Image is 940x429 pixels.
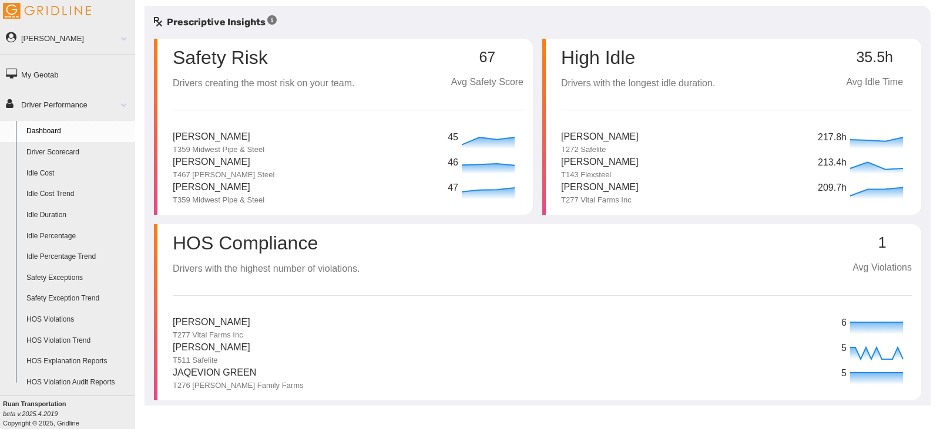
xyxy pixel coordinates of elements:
p: [PERSON_NAME] [561,130,639,144]
p: Avg Safety Score [451,75,523,90]
a: Dashboard [21,121,135,142]
a: HOS Violations [21,309,135,330]
p: 5 [841,366,847,381]
a: Idle Cost [21,163,135,184]
b: Ruan Transportation [3,400,66,407]
p: 213.4h [818,156,847,170]
p: Safety Risk [173,48,268,67]
p: HOS Compliance [173,234,360,252]
p: 35.5h [837,49,912,66]
p: T359 Midwest Pipe & Steel [173,195,264,205]
i: beta v.2025.4.2019 [3,410,58,417]
p: T276 [PERSON_NAME] Family Farms [173,380,304,391]
a: Idle Percentage [21,226,135,247]
p: Drivers with the highest number of violations. [173,262,360,276]
div: Copyright © 2025, Gridline [3,399,135,428]
a: Safety Exception Trend [21,288,135,309]
p: [PERSON_NAME] [173,340,250,355]
p: 47 [448,181,459,195]
p: [PERSON_NAME] [561,155,639,170]
p: 209.7h [818,181,847,195]
p: T467 [PERSON_NAME] Steel [173,170,274,180]
p: T359 Midwest Pipe & Steel [173,144,264,155]
a: Safety Exceptions [21,268,135,289]
p: [PERSON_NAME] [173,130,264,144]
p: [PERSON_NAME] [173,180,264,195]
a: Idle Percentage Trend [21,246,135,268]
p: T511 Safelite [173,355,250,366]
p: High Idle [561,48,715,67]
p: 46 [448,156,459,170]
p: T143 Flexsteel [561,170,639,180]
a: Driver Scorecard [21,142,135,163]
h5: Prescriptive Insights [154,15,277,29]
p: Drivers with the longest idle duration. [561,76,715,91]
p: 217.8h [818,130,847,145]
p: 6 [841,316,847,330]
p: T277 Vital Farms Inc [561,195,639,205]
p: [PERSON_NAME] [173,315,250,330]
p: Drivers creating the most risk on your team. [173,76,354,91]
p: Avg Violations [852,261,912,275]
p: [PERSON_NAME] [173,155,274,170]
p: 45 [448,130,459,145]
p: T272 Safelite [561,144,639,155]
p: Jaqevion Green [173,366,304,380]
a: Idle Cost Trend [21,184,135,205]
p: 1 [852,235,912,251]
a: HOS Violation Trend [21,330,135,352]
a: HOS Explanation Reports [21,351,135,372]
p: [PERSON_NAME] [561,180,639,195]
a: HOS Violation Audit Reports [21,372,135,393]
img: Gridline [3,3,91,19]
p: Avg Idle Time [837,75,912,90]
p: T277 Vital Farms Inc [173,330,250,340]
a: Idle Duration [21,205,135,226]
p: 5 [841,341,847,356]
p: 67 [451,49,523,66]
